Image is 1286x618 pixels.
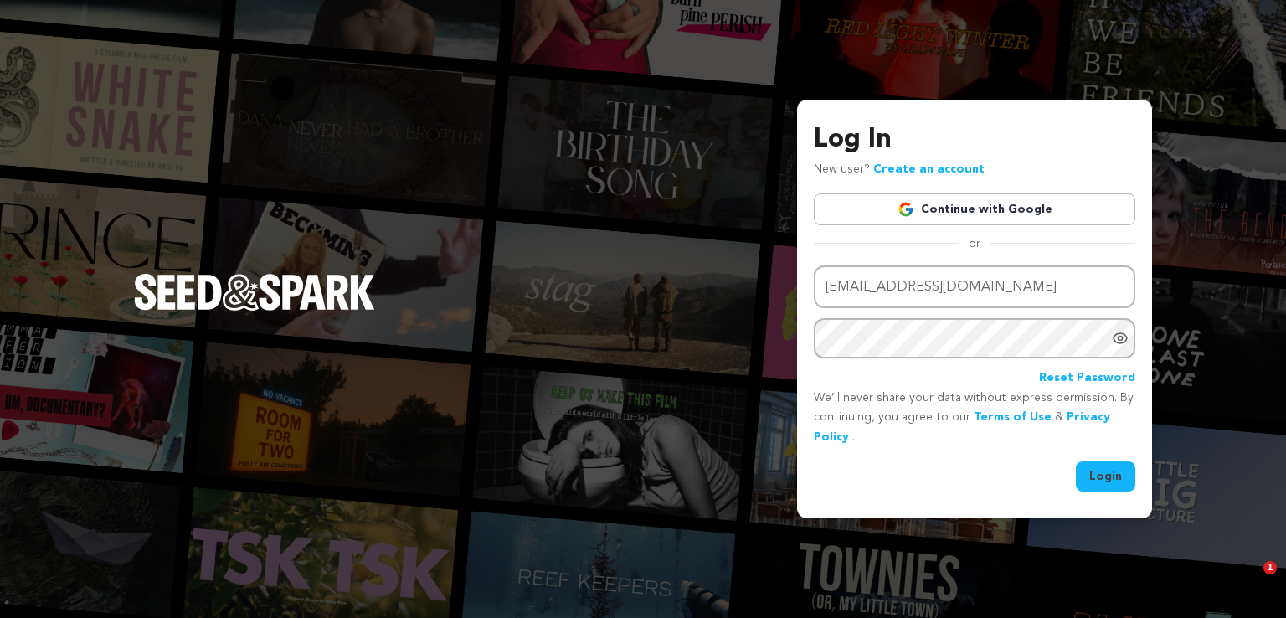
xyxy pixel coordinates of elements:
[1263,561,1277,574] span: 1
[974,411,1052,423] a: Terms of Use
[1076,461,1135,492] button: Login
[1229,561,1269,601] iframe: Intercom live chat
[1039,368,1135,389] a: Reset Password
[814,160,985,180] p: New user?
[873,163,985,175] a: Create an account
[134,274,375,311] img: Seed&Spark Logo
[134,274,375,344] a: Seed&Spark Homepage
[1112,330,1129,347] a: Show password as plain text. Warning: this will display your password on the screen.
[814,389,1135,448] p: We’ll never share your data without express permission. By continuing, you agree to our & .
[814,265,1135,308] input: Email address
[814,120,1135,160] h3: Log In
[898,201,914,218] img: Google logo
[959,235,990,252] span: or
[814,193,1135,225] a: Continue with Google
